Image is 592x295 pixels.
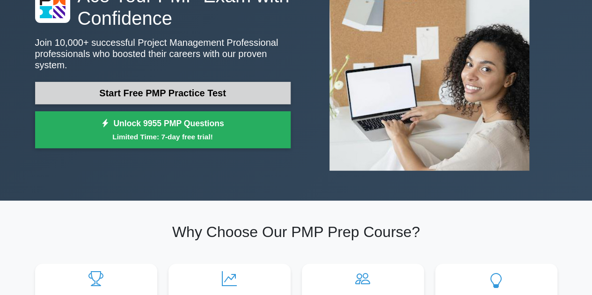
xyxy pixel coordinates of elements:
p: Join 10,000+ successful Project Management Professional professionals who boosted their careers w... [35,37,291,71]
small: Limited Time: 7-day free trial! [47,131,279,142]
h2: Why Choose Our PMP Prep Course? [35,223,557,241]
a: Unlock 9955 PMP QuestionsLimited Time: 7-day free trial! [35,111,291,149]
a: Start Free PMP Practice Test [35,82,291,104]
